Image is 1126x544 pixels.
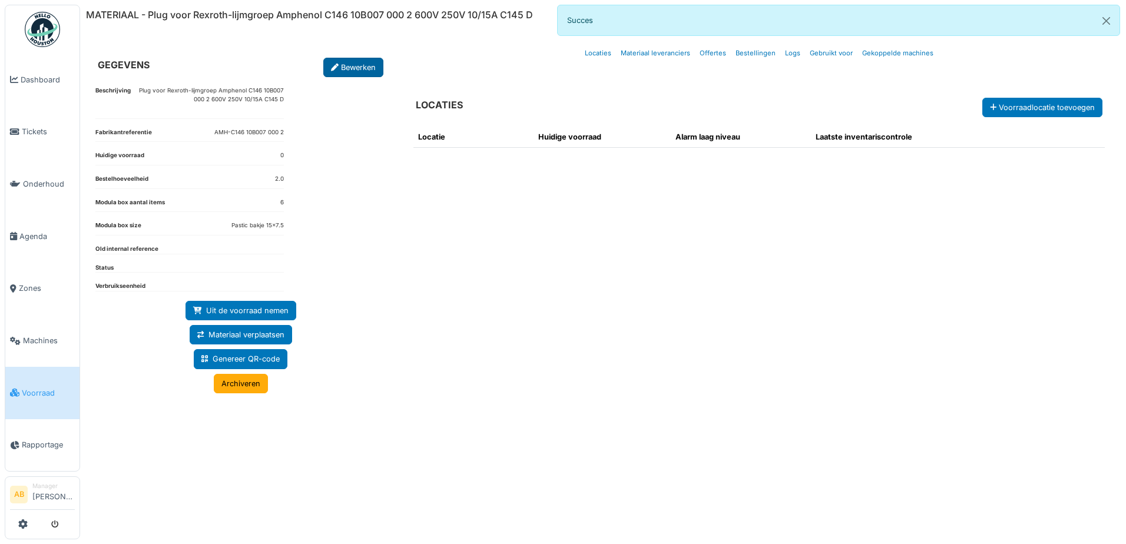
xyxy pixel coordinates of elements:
[23,178,75,190] span: Onderhoud
[857,39,938,67] a: Gekoppelde machines
[616,39,695,67] a: Materiaal leveranciers
[5,158,80,210] a: Onderhoud
[780,39,805,67] a: Logs
[214,374,268,393] a: Archiveren
[5,314,80,367] a: Machines
[95,87,131,118] dt: Beschrijving
[275,175,284,184] dd: 2.0
[23,335,75,346] span: Machines
[214,128,284,137] dd: AMH-C146 10B007 000 2
[811,127,1011,148] th: Laatste inventariscontrole
[10,482,75,510] a: AB Manager[PERSON_NAME]
[671,127,811,148] th: Alarm laag niveau
[1093,5,1120,37] button: Close
[95,128,152,142] dt: Fabrikantreferentie
[32,482,75,490] div: Manager
[5,263,80,315] a: Zones
[5,54,80,106] a: Dashboard
[695,39,731,67] a: Offertes
[25,12,60,47] img: Badge_color-CXgf-gQk.svg
[22,126,75,137] span: Tickets
[534,127,670,148] th: Huidige voorraad
[98,59,150,71] h6: GEGEVENS
[131,87,284,104] p: Plug voor Rexroth-lijmgroep Amphenol C146 10B007 000 2 600V 250V 10/15A C145 D
[280,151,284,160] dd: 0
[95,264,114,273] dt: Status
[95,175,148,188] dt: Bestelhoeveelheid
[5,367,80,419] a: Voorraad
[5,419,80,472] a: Rapportage
[280,198,284,207] dd: 6
[22,387,75,399] span: Voorraad
[5,106,80,158] a: Tickets
[5,210,80,263] a: Agenda
[19,231,75,242] span: Agenda
[194,349,287,369] a: Genereer QR-code
[731,39,780,67] a: Bestellingen
[231,221,284,230] dd: Pastic bakje 15x7.5
[557,5,1120,36] div: Succes
[22,439,75,450] span: Rapportage
[95,221,141,235] dt: Modula box size
[95,151,144,165] dt: Huidige voorraad
[323,58,383,77] a: Bewerken
[10,486,28,503] li: AB
[21,74,75,85] span: Dashboard
[19,283,75,294] span: Zones
[416,99,463,111] h6: LOCATIES
[413,127,534,148] th: Locatie
[95,282,145,291] dt: Verbruikseenheid
[86,9,533,21] h6: MATERIAAL - Plug voor Rexroth-lijmgroep Amphenol C146 10B007 000 2 600V 250V 10/15A C145 D
[190,325,292,344] a: Materiaal verplaatsen
[95,245,158,254] dt: Old internal reference
[186,301,296,320] a: Uit de voorraad nemen
[982,98,1102,117] button: Voorraadlocatie toevoegen
[95,198,165,212] dt: Modula box aantal items
[32,482,75,507] li: [PERSON_NAME]
[580,39,616,67] a: Locaties
[805,39,857,67] a: Gebruikt voor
